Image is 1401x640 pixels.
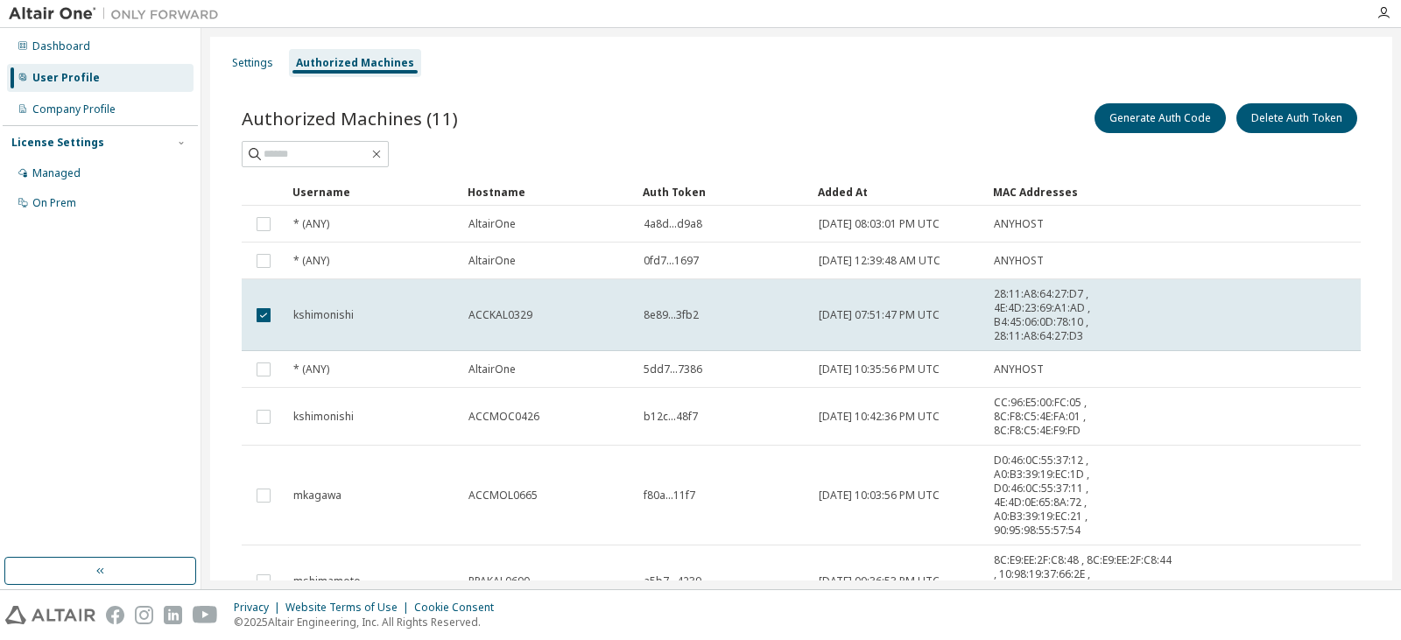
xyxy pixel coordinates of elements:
[293,254,329,268] span: * (ANY)
[644,574,701,588] span: a5b7...4239
[994,362,1044,376] span: ANYHOST
[468,362,516,376] span: AltairOne
[994,287,1172,343] span: 28:11:A8:64:27:D7 , 4E:4D:23:69:A1:AD , B4:45:06:0D:78:10 , 28:11:A8:64:27:D3
[819,254,940,268] span: [DATE] 12:39:48 AM UTC
[32,166,81,180] div: Managed
[135,606,153,624] img: instagram.svg
[293,410,354,424] span: kshimonishi
[468,308,532,322] span: ACCKAL0329
[468,254,516,268] span: AltairOne
[414,601,504,615] div: Cookie Consent
[32,102,116,116] div: Company Profile
[296,56,414,70] div: Authorized Machines
[468,489,538,503] span: ACCMOL0665
[644,308,699,322] span: 8e89...3fb2
[293,362,329,376] span: * (ANY)
[164,606,182,624] img: linkedin.svg
[11,136,104,150] div: License Settings
[242,106,458,130] span: Authorized Machines (11)
[644,410,698,424] span: b12c...48f7
[818,178,979,206] div: Added At
[644,362,702,376] span: 5dd7...7386
[285,601,414,615] div: Website Terms of Use
[193,606,218,624] img: youtube.svg
[994,217,1044,231] span: ANYHOST
[232,56,273,70] div: Settings
[468,410,539,424] span: ACCMOC0426
[644,489,695,503] span: f80a...11f7
[468,574,530,588] span: RPAKAL0690
[293,574,361,588] span: mshimamoto
[9,5,228,23] img: Altair One
[644,217,702,231] span: 4a8d...d9a8
[32,196,76,210] div: On Prem
[994,454,1172,538] span: D0:46:0C:55:37:12 , A0:B3:39:19:EC:1D , D0:46:0C:55:37:11 , 4E:4D:0E:65:8A:72 , A0:B3:39:19:EC:21...
[994,396,1172,438] span: CC:96:E5:00:FC:05 , 8C:F8:C5:4E:FA:01 , 8C:F8:C5:4E:F9:FD
[1095,103,1226,133] button: Generate Auth Code
[468,178,629,206] div: Hostname
[234,615,504,629] p: © 2025 Altair Engineering, Inc. All Rights Reserved.
[644,254,699,268] span: 0fd7...1697
[819,489,940,503] span: [DATE] 10:03:56 PM UTC
[32,71,100,85] div: User Profile
[819,574,940,588] span: [DATE] 09:36:53 PM UTC
[993,178,1173,206] div: MAC Addresses
[293,217,329,231] span: * (ANY)
[994,254,1044,268] span: ANYHOST
[468,217,516,231] span: AltairOne
[819,217,940,231] span: [DATE] 08:03:01 PM UTC
[234,601,285,615] div: Privacy
[819,362,940,376] span: [DATE] 10:35:56 PM UTC
[1236,103,1357,133] button: Delete Auth Token
[819,308,940,322] span: [DATE] 07:51:47 PM UTC
[32,39,90,53] div: Dashboard
[994,553,1172,609] span: 8C:E9:EE:2F:C8:48 , 8C:E9:EE:2F:C8:44 , 10:98:19:37:66:2E , 4C:D7:17:F1:F5:0B , 4E:4D:D6:23:EE:E2
[292,178,454,206] div: Username
[5,606,95,624] img: altair_logo.svg
[643,178,804,206] div: Auth Token
[293,489,341,503] span: mkagawa
[819,410,940,424] span: [DATE] 10:42:36 PM UTC
[106,606,124,624] img: facebook.svg
[293,308,354,322] span: kshimonishi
